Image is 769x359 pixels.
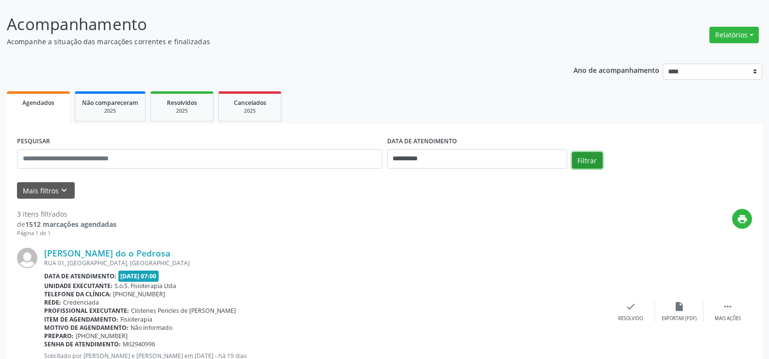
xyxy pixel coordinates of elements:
[158,107,206,115] div: 2025
[131,324,172,332] span: Não informado
[709,27,759,43] button: Relatórios
[44,307,129,315] b: Profissional executante:
[44,340,121,348] b: Senha de atendimento:
[625,301,636,312] i: check
[167,99,197,107] span: Resolvidos
[226,107,274,115] div: 2025
[234,99,266,107] span: Cancelados
[118,271,159,282] span: [DATE] 07:00
[17,182,75,199] button: Mais filtroskeyboard_arrow_down
[722,301,733,312] i: 
[63,298,99,307] span: Credenciada
[76,332,128,340] span: [PHONE_NUMBER]
[123,340,155,348] span: M02940996
[715,315,741,322] div: Mais ações
[22,99,54,107] span: Agendados
[44,259,606,267] div: RUA 01, [GEOGRAPHIC_DATA], [GEOGRAPHIC_DATA]
[17,229,116,238] div: Página 1 de 1
[44,272,116,280] b: Data de atendimento:
[17,219,116,229] div: de
[44,282,113,290] b: Unidade executante:
[131,307,236,315] span: Clistenes Pericles de [PERSON_NAME]
[59,185,69,196] i: keyboard_arrow_down
[17,134,50,149] label: PESQUISAR
[113,290,165,298] span: [PHONE_NUMBER]
[25,220,116,229] strong: 1512 marcações agendadas
[44,290,111,298] b: Telefone da clínica:
[572,152,603,169] button: Filtrar
[387,134,457,149] label: DATA DE ATENDIMENTO
[732,209,752,229] button: print
[44,248,170,258] a: [PERSON_NAME] do o Pedrosa
[44,332,74,340] b: Preparo:
[737,214,748,224] i: print
[7,36,536,47] p: Acompanhe a situação das marcações correntes e finalizadas
[44,324,129,332] b: Motivo de agendamento:
[662,315,697,322] div: Exportar (PDF)
[44,315,118,324] b: Item de agendamento:
[573,64,659,76] p: Ano de acompanhamento
[120,315,152,324] span: Fisioterapia
[17,209,116,219] div: 3 itens filtrados
[115,282,176,290] span: S.o.S. Fisioterapia Ltda
[82,99,138,107] span: Não compareceram
[44,298,61,307] b: Rede:
[17,248,37,268] img: img
[618,315,643,322] div: Resolvido
[7,12,536,36] p: Acompanhamento
[674,301,685,312] i: insert_drive_file
[82,107,138,115] div: 2025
